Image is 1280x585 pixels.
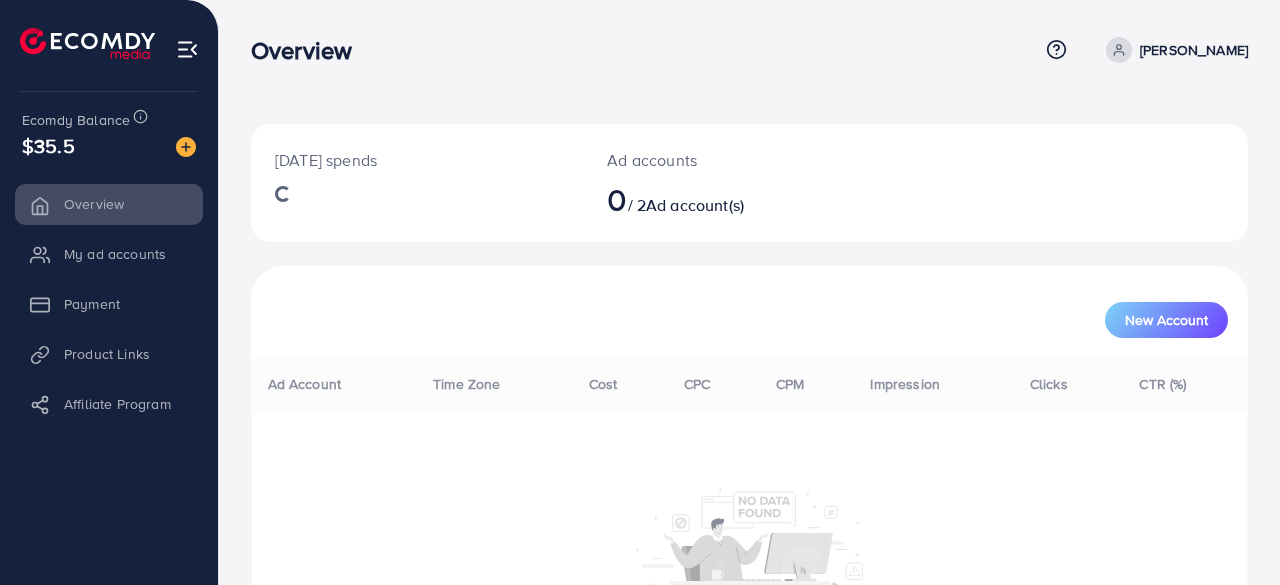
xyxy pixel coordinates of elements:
span: Ad account(s) [646,194,744,216]
p: [DATE] spends [275,148,559,172]
span: 0 [607,176,627,222]
img: menu [176,38,199,61]
img: logo [20,28,155,59]
p: Ad accounts [607,148,808,172]
img: image [176,137,196,157]
a: [PERSON_NAME] [1098,37,1248,63]
p: [PERSON_NAME] [1140,38,1248,62]
h2: / 2 [607,180,808,218]
span: $35.5 [22,131,75,160]
h3: Overview [251,36,368,65]
span: New Account [1125,313,1208,327]
span: Ecomdy Balance [22,110,130,130]
button: New Account [1105,302,1228,338]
